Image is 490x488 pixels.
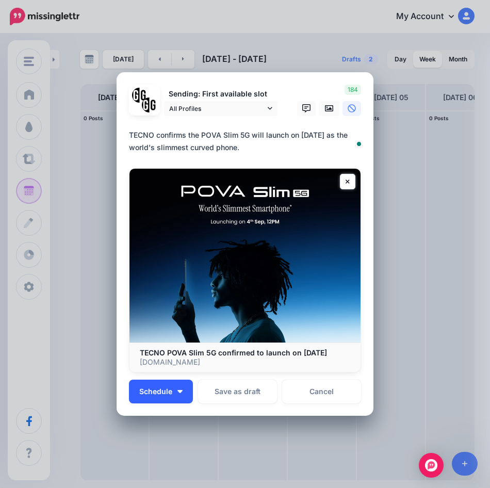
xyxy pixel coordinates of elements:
button: Schedule [129,380,193,403]
p: Sending: First available slot [164,88,277,100]
b: TECNO POVA Slim 5G confirmed to launch on [DATE] [140,348,327,357]
textarea: To enrich screen reader interactions, please activate Accessibility in Grammarly extension settings [129,129,366,154]
div: Open Intercom Messenger [419,453,444,478]
span: All Profiles [169,103,265,114]
a: Cancel [282,380,361,403]
img: JT5sWCfR-79925.png [142,97,157,112]
img: 353459792_649996473822713_4483302954317148903_n-bsa138318.png [132,88,147,103]
span: Schedule [139,388,172,395]
img: arrow-down-white.png [177,390,183,393]
img: TECNO POVA Slim 5G confirmed to launch on September 4 [129,169,361,343]
div: TECNO confirms the POVA Slim 5G will launch on [DATE] as the world's slimmest curved phone. [129,129,366,154]
a: All Profiles [164,101,277,116]
span: 184 [345,85,361,95]
button: Save as draft [198,380,277,403]
p: [DOMAIN_NAME] [140,357,350,367]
